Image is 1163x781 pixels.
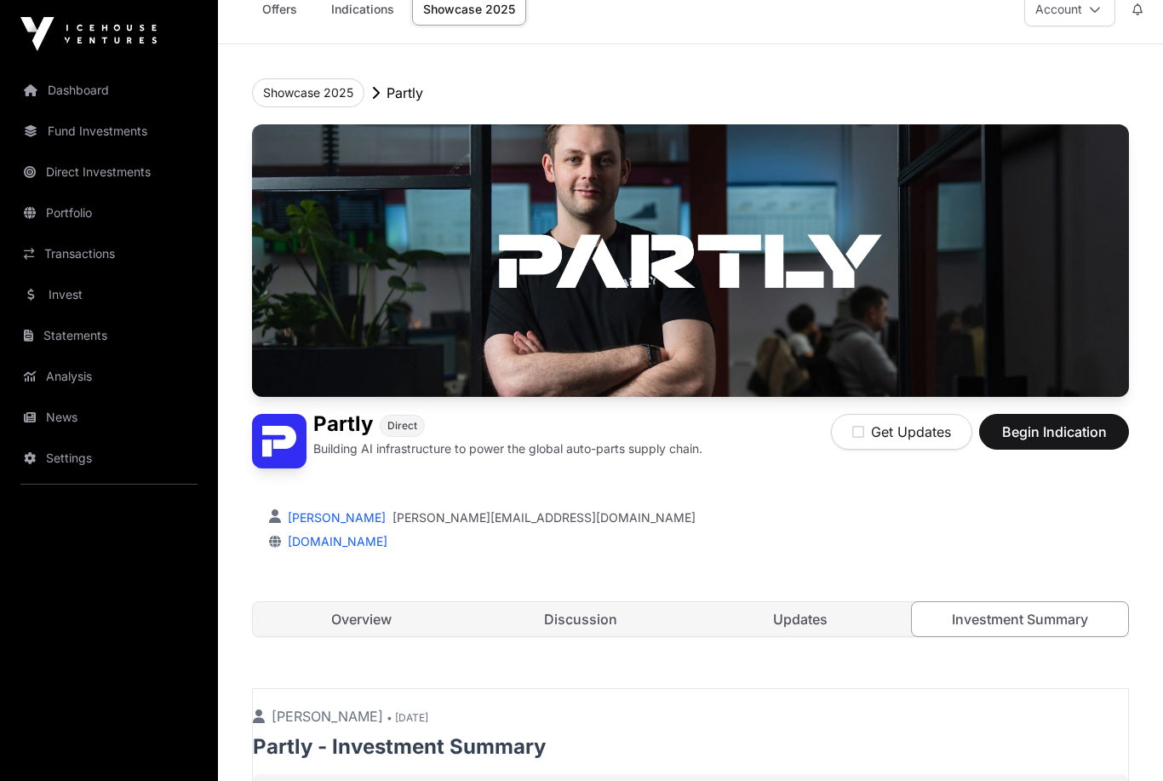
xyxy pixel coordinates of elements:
[14,439,204,477] a: Settings
[387,419,417,433] span: Direct
[252,124,1129,397] img: Partly
[252,414,307,468] img: Partly
[14,72,204,109] a: Dashboard
[253,602,469,636] a: Overview
[20,17,157,51] img: Icehouse Ventures Logo
[253,602,1128,636] nav: Tabs
[281,534,387,548] a: [DOMAIN_NAME]
[284,510,386,525] a: [PERSON_NAME]
[911,601,1129,637] a: Investment Summary
[831,414,972,450] button: Get Updates
[313,414,373,437] h1: Partly
[692,602,908,636] a: Updates
[1078,699,1163,781] iframe: Chat Widget
[387,83,423,103] p: Partly
[14,112,204,150] a: Fund Investments
[14,153,204,191] a: Direct Investments
[252,78,364,107] button: Showcase 2025
[14,235,204,273] a: Transactions
[14,194,204,232] a: Portfolio
[253,706,1128,726] p: [PERSON_NAME]
[979,414,1129,450] button: Begin Indication
[473,602,689,636] a: Discussion
[14,276,204,313] a: Invest
[979,431,1129,448] a: Begin Indication
[313,440,702,457] p: Building AI infrastructure to power the global auto-parts supply chain.
[14,358,204,395] a: Analysis
[14,317,204,354] a: Statements
[392,509,696,526] a: [PERSON_NAME][EMAIL_ADDRESS][DOMAIN_NAME]
[387,711,428,724] span: • [DATE]
[14,399,204,436] a: News
[253,733,1128,761] p: Partly - Investment Summary
[1000,422,1108,442] span: Begin Indication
